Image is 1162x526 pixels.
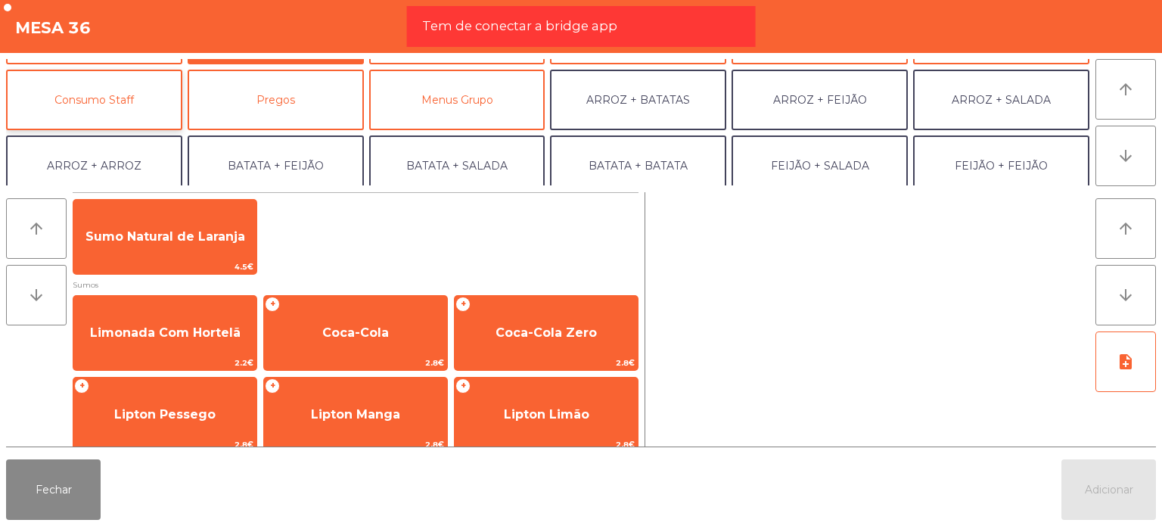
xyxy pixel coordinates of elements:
[455,378,471,394] span: +
[1095,265,1156,325] button: arrow_downward
[265,297,280,312] span: +
[1117,80,1135,98] i: arrow_upward
[913,70,1089,130] button: ARROZ + SALADA
[369,70,545,130] button: Menus Grupo
[550,135,726,196] button: BATATA + BATATA
[15,17,91,39] h4: Mesa 36
[455,437,638,452] span: 2.8€
[504,407,589,422] span: Lipton Limão
[6,135,182,196] button: ARROZ + ARROZ
[1095,59,1156,120] button: arrow_upward
[455,356,638,370] span: 2.8€
[188,70,364,130] button: Pregos
[1095,198,1156,259] button: arrow_upward
[422,17,617,36] span: Tem de conectar a bridge app
[322,325,389,340] span: Coca-Cola
[6,198,67,259] button: arrow_upward
[27,286,45,304] i: arrow_downward
[264,437,447,452] span: 2.8€
[913,135,1089,196] button: FEIJÃO + FEIJÃO
[6,265,67,325] button: arrow_downward
[550,70,726,130] button: ARROZ + BATATAS
[265,378,280,394] span: +
[73,356,256,370] span: 2.2€
[114,407,216,422] span: Lipton Pessego
[1117,353,1135,371] i: note_add
[73,437,256,452] span: 2.8€
[311,407,400,422] span: Lipton Manga
[1117,219,1135,238] i: arrow_upward
[1095,331,1156,392] button: note_add
[732,135,908,196] button: FEIJÃO + SALADA
[73,260,256,274] span: 4.5€
[188,135,364,196] button: BATATA + FEIJÃO
[264,356,447,370] span: 2.8€
[90,325,241,340] span: Limonada Com Hortelã
[85,229,245,244] span: Sumo Natural de Laranja
[74,378,89,394] span: +
[496,325,597,340] span: Coca-Cola Zero
[732,70,908,130] button: ARROZ + FEIJÃO
[6,70,182,130] button: Consumo Staff
[369,135,545,196] button: BATATA + SALADA
[27,219,45,238] i: arrow_upward
[73,278,638,292] span: Sumos
[1095,126,1156,186] button: arrow_downward
[6,459,101,520] button: Fechar
[1117,286,1135,304] i: arrow_downward
[1117,147,1135,165] i: arrow_downward
[455,297,471,312] span: +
